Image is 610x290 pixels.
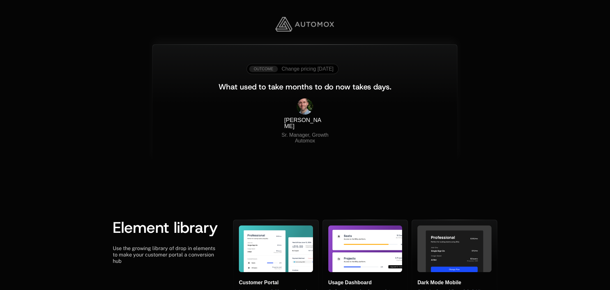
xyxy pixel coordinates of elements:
[218,82,391,92] span: What used to take months to do now takes days.
[328,280,372,285] span: Usage Dashboard
[295,138,315,143] span: Automox
[282,66,333,72] span: Change pricing [DATE]
[113,217,218,238] span: Element library
[282,132,329,138] span: Sr. Manager, Growth
[239,225,313,272] img: Card Image
[239,280,278,285] span: Customer Portal
[417,225,492,272] img: Card Image
[417,280,461,285] span: Dark Mode Mobile
[113,245,218,264] div: Use the growing library of drop in elements to make your customer portal a conversion hub
[249,66,278,72] div: Outcome
[249,66,333,72] a: [object Object],[object Object]
[328,225,402,272] img: Card Image
[284,117,321,129] span: [PERSON_NAME]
